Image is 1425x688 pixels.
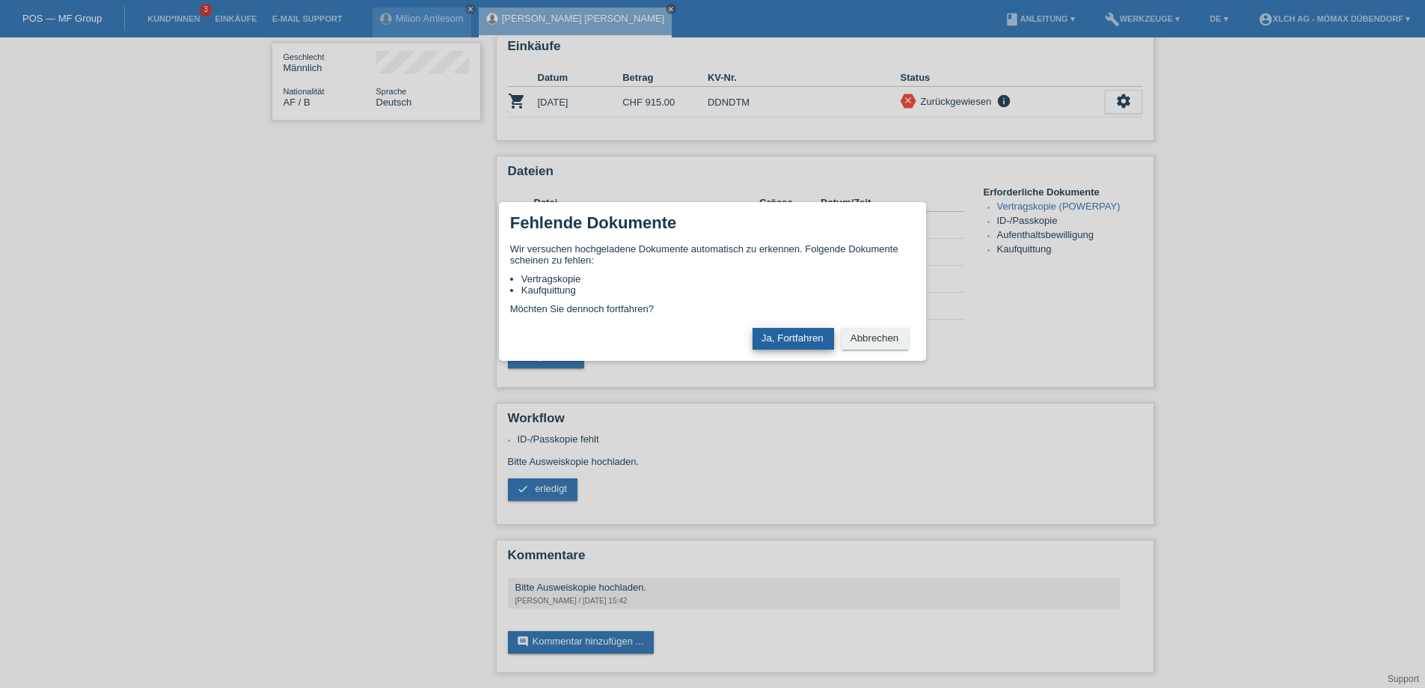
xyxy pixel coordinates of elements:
li: Kaufquittung [521,284,916,296]
div: Wir versuchen hochgeladene Dokumente automatisch zu erkennen. Folgende Dokumente scheinen zu fehl... [510,243,916,314]
button: Ja, Fortfahren [753,328,834,350]
button: Abbrechen [842,328,909,350]
li: Vertragskopie [521,273,916,284]
h1: Fehlende Dokumente [510,213,676,232]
